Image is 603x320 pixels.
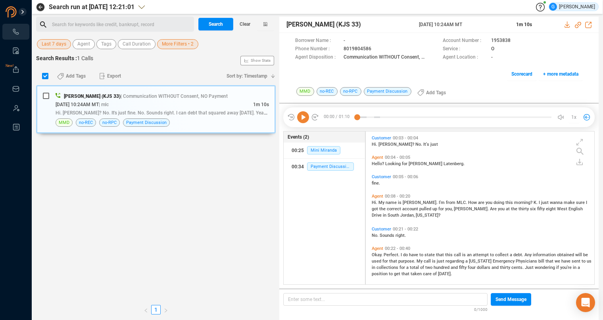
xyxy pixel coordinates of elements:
[36,85,276,133] div: [PERSON_NAME] (KJS 33)| Communication WITHOUT Consent, NO Payment[DATE] 10:24AM MT| mlc1m 10sHi. ...
[383,213,388,218] span: in
[516,259,538,264] span: Physicians
[433,271,438,276] span: of
[498,206,506,211] span: you
[96,39,116,49] button: Tags
[557,252,575,257] span: obtained
[492,265,500,270] span: and
[403,252,409,257] span: do
[107,70,121,82] span: Export
[478,200,486,205] span: are
[420,265,425,270] span: of
[344,53,425,62] span: Communication WITHOUT Consent, NO Payment
[524,252,533,257] span: Any
[409,161,444,166] span: [PERSON_NAME]
[372,181,380,186] span: fine.
[543,68,578,80] span: + more metadata
[411,271,423,276] span: taken
[56,102,99,107] span: [DATE] 10:24AM MT
[162,39,194,49] span: More Filters • 2
[506,206,511,211] span: at
[372,194,383,199] span: Agent
[568,206,583,211] span: English
[445,252,454,257] span: this
[372,265,376,270] span: in
[253,102,269,107] span: 1m 10s
[530,206,537,211] span: six
[491,45,494,53] span: O
[161,305,171,314] li: Next Page
[77,55,93,61] span: 1 Calls
[123,39,151,49] span: Call Duration
[99,102,109,107] span: | mlc
[398,259,417,264] span: purpose.
[539,68,583,80] button: + more metadata
[437,259,446,264] span: just
[468,200,478,205] span: How
[240,18,250,30] span: Clear
[383,246,412,251] span: 00:22 - 00:40
[233,18,257,30] button: Clear
[551,3,555,11] span: G
[152,305,160,314] a: 1
[77,39,90,49] span: Agent
[372,135,391,141] span: Customer
[534,200,539,205] span: K.
[296,87,314,96] span: MMD
[163,308,168,313] span: right
[94,70,126,82] button: Export
[79,119,93,126] span: no-REC
[52,70,90,82] button: Add Tags
[398,200,403,205] span: is
[533,252,557,257] span: information
[240,56,274,65] button: Show Stats
[295,37,340,45] span: Borrower Name :
[6,58,13,74] span: New!
[444,161,465,166] span: Latenberg.
[419,206,432,211] span: pulled
[538,259,545,264] span: bill
[372,213,383,218] span: Drive
[446,259,465,264] span: regarding
[550,200,564,205] span: wanna
[582,259,587,264] span: to
[560,265,573,270] span: you're
[424,259,432,264] span: call
[399,265,406,270] span: for
[372,155,383,160] span: Agent
[443,37,487,45] span: Account Number :
[511,265,525,270] span: cents.
[141,305,151,314] button: left
[372,206,379,211] span: got
[284,143,365,158] button: 00:25Mini Miranda
[510,252,513,257] span: a
[389,271,394,276] span: to
[12,66,20,74] a: New!
[383,155,412,160] span: 00:04 - 00:05
[401,252,403,257] span: I
[401,271,411,276] span: that
[6,6,49,17] img: prodigal-logo
[379,206,387,211] span: the
[446,200,457,205] span: from
[389,259,398,264] span: that
[292,144,304,157] div: 00:25
[42,39,66,49] span: Last 7 days
[2,43,29,59] li: Smart Reports
[198,18,233,30] button: Search
[66,70,86,82] span: Add Tags
[344,37,345,45] span: -
[383,194,412,199] span: 00:08 - 00:20
[64,93,121,99] span: [PERSON_NAME] (KJS 33)
[568,112,580,123] button: 1x
[438,206,445,211] span: for
[307,162,354,171] span: Payment Discussion
[317,87,338,96] span: no-REC
[537,206,546,211] span: fifty
[387,206,402,211] span: correct
[578,265,580,270] span: a
[425,265,434,270] span: two
[493,259,516,264] span: Emergency
[486,200,494,205] span: you
[416,213,440,218] span: [US_STATE]?
[372,161,385,166] span: Hello?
